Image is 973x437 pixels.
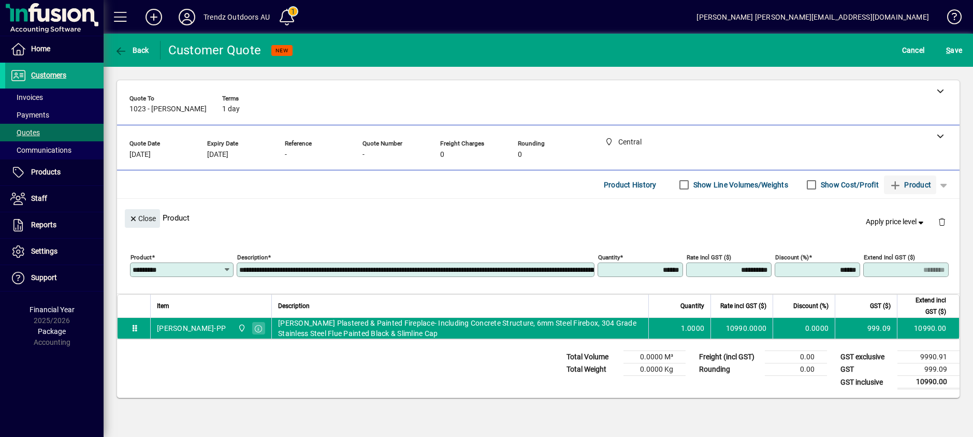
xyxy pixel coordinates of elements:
[31,45,50,53] span: Home
[117,199,960,237] div: Product
[235,323,247,334] span: Central
[285,151,287,159] span: -
[561,363,623,376] td: Total Weight
[31,221,56,229] span: Reports
[943,41,965,60] button: Save
[31,247,57,255] span: Settings
[835,376,897,389] td: GST inclusive
[31,168,61,176] span: Products
[38,327,66,336] span: Package
[104,41,161,60] app-page-header-button: Back
[237,254,268,261] mat-label: Description
[694,351,765,363] td: Freight (incl GST)
[129,210,156,227] span: Close
[112,41,152,60] button: Back
[819,180,879,190] label: Show Cost/Profit
[946,42,962,59] span: ave
[275,47,288,54] span: NEW
[946,46,950,54] span: S
[10,93,43,101] span: Invoices
[278,318,642,339] span: [PERSON_NAME] Plastered & Painted Fireplace- Including Concrete Structure, 6mm Steel Firebox, 304...
[5,212,104,238] a: Reports
[440,151,444,159] span: 0
[114,46,149,54] span: Back
[207,151,228,159] span: [DATE]
[775,254,809,261] mat-label: Discount (%)
[680,300,704,312] span: Quantity
[899,41,927,60] button: Cancel
[168,42,262,59] div: Customer Quote
[720,300,766,312] span: Rate incl GST ($)
[835,363,897,376] td: GST
[765,351,827,363] td: 0.00
[5,265,104,291] a: Support
[30,305,75,314] span: Financial Year
[904,295,946,317] span: Extend incl GST ($)
[897,318,959,339] td: 10990.00
[129,151,151,159] span: [DATE]
[897,351,960,363] td: 9990.91
[623,351,686,363] td: 0.0000 M³
[696,9,929,25] div: [PERSON_NAME] [PERSON_NAME][EMAIL_ADDRESS][DOMAIN_NAME]
[157,323,226,333] div: [PERSON_NAME]-PP
[717,323,766,333] div: 10990.0000
[31,273,57,282] span: Support
[157,300,169,312] span: Item
[773,318,835,339] td: 0.0000
[125,209,160,228] button: Close
[939,2,960,36] a: Knowledge Base
[902,42,925,59] span: Cancel
[681,323,705,333] span: 1.0000
[5,106,104,124] a: Payments
[897,376,960,389] td: 10990.00
[604,177,657,193] span: Product History
[10,146,71,154] span: Communications
[930,209,954,234] button: Delete
[137,8,170,26] button: Add
[889,177,931,193] span: Product
[5,186,104,212] a: Staff
[598,254,620,261] mat-label: Quantity
[835,318,897,339] td: 999.09
[130,254,152,261] mat-label: Product
[866,216,926,227] span: Apply price level
[691,180,788,190] label: Show Line Volumes/Weights
[31,194,47,202] span: Staff
[5,89,104,106] a: Invoices
[765,363,827,376] td: 0.00
[687,254,731,261] mat-label: Rate incl GST ($)
[5,36,104,62] a: Home
[31,71,66,79] span: Customers
[204,9,270,25] div: Trendz Outdoors AU
[5,124,104,141] a: Quotes
[10,111,49,119] span: Payments
[122,213,163,223] app-page-header-button: Close
[170,8,204,26] button: Profile
[870,300,891,312] span: GST ($)
[10,128,40,137] span: Quotes
[561,351,623,363] td: Total Volume
[362,151,365,159] span: -
[278,300,310,312] span: Description
[222,105,240,113] span: 1 day
[623,363,686,376] td: 0.0000 Kg
[5,141,104,159] a: Communications
[129,105,207,113] span: 1023 - [PERSON_NAME]
[518,151,522,159] span: 0
[793,300,829,312] span: Discount (%)
[5,239,104,265] a: Settings
[862,213,930,231] button: Apply price level
[5,159,104,185] a: Products
[897,363,960,376] td: 999.09
[864,254,915,261] mat-label: Extend incl GST ($)
[930,217,954,226] app-page-header-button: Delete
[694,363,765,376] td: Rounding
[884,176,936,194] button: Product
[835,351,897,363] td: GST exclusive
[600,176,661,194] button: Product History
